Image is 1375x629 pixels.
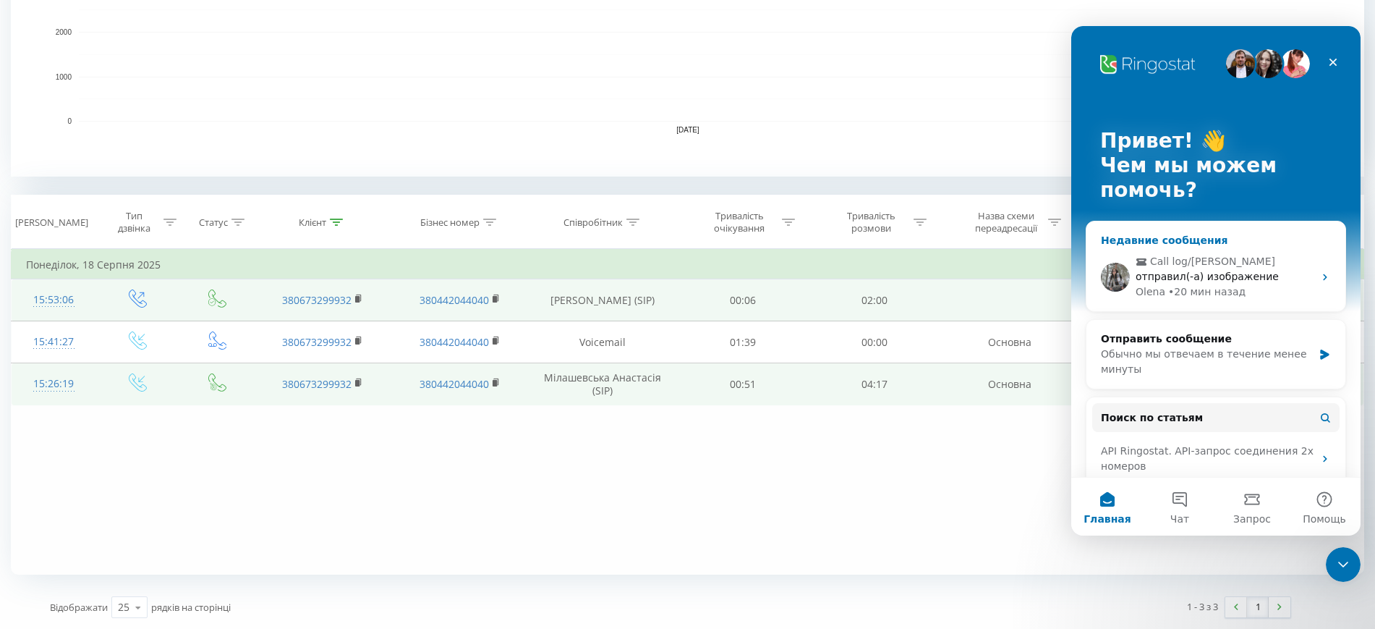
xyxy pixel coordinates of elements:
a: 380673299932 [282,377,352,391]
div: 15:26:19 [26,370,81,398]
iframe: Intercom live chat [1071,26,1361,536]
a: 380673299932 [282,293,352,307]
text: [DATE] [676,126,699,134]
text: 2000 [56,28,72,36]
td: 01:39 [677,321,809,363]
div: Тривалість розмови [833,210,910,235]
div: [PERSON_NAME] [15,216,88,229]
a: 380673299932 [282,335,352,349]
iframe: Intercom live chat [1326,547,1361,582]
div: Тип дзвінка [108,210,160,235]
text: 0 [67,117,72,125]
td: Понеділок, 18 Серпня 2025 [12,250,1364,279]
div: Статус [199,216,228,229]
td: 00:06 [677,279,809,321]
div: Співробітник [563,216,623,229]
div: Назва схеми переадресації [967,210,1044,235]
td: 00:51 [677,363,809,405]
td: Мілашевська Анастасія (SIP) [529,363,676,405]
a: 380442044040 [420,377,489,391]
div: Клієнт [299,216,326,229]
td: 00:00 [809,321,941,363]
div: 1 - 3 з 3 [1187,599,1218,614]
td: [PERSON_NAME] (SIP) [529,279,676,321]
div: 25 [118,600,129,615]
div: Тривалість очікування [701,210,778,235]
div: 15:53:06 [26,286,81,314]
td: 04:17 [809,363,941,405]
span: рядків на сторінці [151,601,231,614]
span: Відображати [50,601,108,614]
a: 1 [1247,597,1269,617]
td: 02:00 [809,279,941,321]
text: 1000 [56,73,72,81]
a: 380442044040 [420,293,489,307]
td: Основна [941,321,1078,363]
td: Voicemail [529,321,676,363]
div: 15:41:27 [26,328,81,356]
a: 380442044040 [420,335,489,349]
div: Бізнес номер [420,216,480,229]
td: Основна [941,363,1078,405]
